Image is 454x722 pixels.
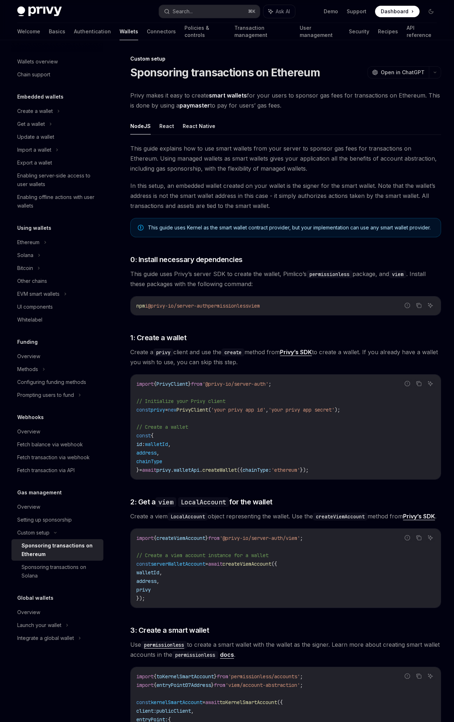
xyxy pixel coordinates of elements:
[130,640,441,660] span: Use to create a smart wallet with the wallet as the signer. Learn more about creating smart walle...
[205,561,208,567] span: =
[221,348,244,356] code: create
[17,503,40,511] div: Overview
[136,561,151,567] span: const
[17,352,40,361] div: Overview
[225,682,300,688] span: 'viem/account-abstraction'
[142,467,156,473] span: await
[11,275,103,288] a: Other chains
[17,92,64,101] h5: Embedded wallets
[280,348,312,356] a: Privy’s SDK
[426,671,435,681] button: Ask AI
[11,539,103,561] a: Sponsoring transactions on Ethereum
[136,699,151,706] span: const
[268,407,334,413] span: 'your privy app secret'
[378,23,398,40] a: Recipes
[17,290,60,298] div: EVM smart wallets
[173,7,193,16] div: Search...
[178,497,229,507] code: LocalAccount
[136,381,154,387] span: import
[136,398,225,404] span: // Initialize your Privy client
[243,467,271,473] span: chainType:
[300,535,303,541] span: ;
[17,193,99,210] div: Enabling offline actions with user wallets
[142,441,145,447] span: :
[130,143,441,174] span: This guide explains how to use smart wallets from your server to sponsor gas fees for transaction...
[165,407,168,413] span: =
[139,467,142,473] span: =
[205,535,208,541] span: }
[368,66,429,79] button: Open in ChatGPT
[248,303,260,309] span: viem
[17,338,38,346] h5: Funding
[17,57,58,66] div: Wallets overview
[130,269,441,289] span: This guide uses Privy’s server SDK to create the wallet, Pimlico’s package, and . Install these p...
[313,513,368,521] code: createViemAccount
[426,379,435,388] button: Ask AI
[403,671,412,681] button: Report incorrect code
[263,5,295,18] button: Ask AI
[205,699,220,706] span: await
[11,561,103,582] a: Sponsoring transactions on Solana
[120,23,138,40] a: Wallets
[154,682,156,688] span: {
[17,251,33,260] div: Solana
[17,107,53,115] div: Create a wallet
[188,381,191,387] span: }
[154,673,156,680] span: {
[214,682,225,688] span: from
[228,673,300,680] span: 'permissionless/accounts'
[17,70,50,79] div: Chain support
[214,673,217,680] span: }
[208,535,220,541] span: from
[11,350,103,363] a: Overview
[154,381,156,387] span: {
[208,561,223,567] span: await
[11,55,103,68] a: Wallets overview
[17,23,40,40] a: Welcome
[130,118,151,134] button: NodeJS
[11,606,103,619] a: Overview
[130,511,441,521] span: Create a viem object representing the wallet. Use the method from .
[145,441,168,447] span: walletId
[389,270,406,278] code: viem
[300,682,303,688] span: ;
[17,171,99,189] div: Enabling server-side access to user wallets
[17,453,90,462] div: Fetch transaction via webhook
[17,608,40,617] div: Overview
[183,118,215,134] button: React Native
[11,300,103,313] a: UI components
[17,378,86,386] div: Configuring funding methods
[11,500,103,513] a: Overview
[11,68,103,81] a: Chain support
[17,391,74,399] div: Prompting users to fund
[220,535,300,541] span: '@privy-io/server-auth/viem'
[156,467,171,473] span: privy
[156,682,211,688] span: entryPoint07Address
[403,379,412,388] button: Report incorrect code
[130,625,209,635] span: 3: Create a smart wallet
[414,671,423,681] button: Copy the contents from the code block
[300,23,340,40] a: User management
[426,533,435,542] button: Ask AI
[349,23,369,40] a: Security
[17,146,51,154] div: Import a wallet
[414,301,423,310] button: Copy the contents from the code block
[381,69,425,76] span: Open in ChatGPT
[407,23,437,40] a: API reference
[130,181,441,211] span: In this setup, an embedded wallet created on your wallet is the signer for the smart wallet. Note...
[17,413,44,422] h5: Webhooks
[211,407,266,413] span: 'your privy app id'
[17,120,45,128] div: Get a wallet
[17,634,74,642] div: Integrate a global wallet
[306,270,352,278] code: permissionless
[17,488,62,497] h5: Gas management
[375,6,420,17] a: Dashboard
[209,92,247,99] strong: smart wallets
[156,381,188,387] span: PrivyClient
[148,303,208,309] span: @privy-io/server-auth
[11,156,103,169] a: Export a wallet
[191,708,194,714] span: ,
[17,224,51,232] h5: Using wallets
[11,451,103,464] a: Fetch transaction via webhook
[136,450,156,456] span: address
